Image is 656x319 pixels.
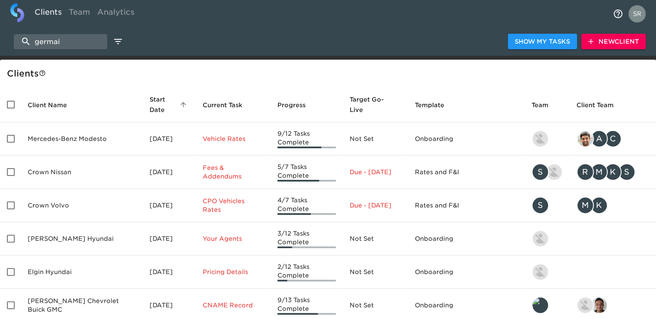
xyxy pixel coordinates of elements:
[21,222,143,255] td: [PERSON_NAME] Hyundai
[576,297,649,314] div: nikko.foster@roadster.com, sai@simplemnt.com
[408,222,525,255] td: Onboarding
[414,100,455,110] span: Template
[150,94,188,115] span: Start Date
[143,222,195,255] td: [DATE]
[532,100,560,110] span: Team
[508,34,577,50] button: Show My Tasks
[350,168,401,176] p: Due - [DATE]
[21,156,143,189] td: Crown Nissan
[604,130,621,147] div: C
[271,255,343,289] td: 2/12 Tasks Complete
[203,301,264,309] p: CNAME Record
[28,100,78,110] span: Client Name
[532,197,563,214] div: savannah@roadster.com
[408,122,525,156] td: Onboarding
[143,189,195,222] td: [DATE]
[604,163,621,181] div: K
[65,3,94,24] a: Team
[628,5,646,22] img: Profile
[271,122,343,156] td: 9/12 Tasks Complete
[143,156,195,189] td: [DATE]
[10,3,24,22] img: logo
[31,3,65,24] a: Clients
[21,189,143,222] td: Crown Volvo
[203,134,264,143] p: Vehicle Rates
[532,163,563,181] div: savannah@roadster.com, austin@roadster.com
[576,130,649,147] div: sandeep@simplemnt.com, angelique.nurse@roadster.com, clayton.mandel@roadster.com
[21,122,143,156] td: Mercedes-Benz Modesto
[143,255,195,289] td: [DATE]
[576,197,594,214] div: M
[590,163,608,181] div: M
[203,100,254,110] span: Current Task
[576,163,594,181] div: R
[111,34,125,49] button: edit
[546,164,562,180] img: austin@roadster.com
[277,100,317,110] span: Progress
[350,94,390,115] span: Calculated based on the start date and the duration of all Tasks contained in this Hub.
[343,122,408,156] td: Not Set
[408,255,525,289] td: Onboarding
[532,297,548,313] img: leland@roadster.com
[588,36,639,47] span: New Client
[143,122,195,156] td: [DATE]
[532,230,563,247] div: kevin.lo@roadster.com
[576,197,649,214] div: mcooley@crowncars.com, kwilson@crowncars.com
[203,234,264,243] p: Your Agents
[608,3,628,24] button: notifications
[271,156,343,189] td: 5/7 Tasks Complete
[350,201,401,210] p: Due - [DATE]
[203,100,242,110] span: This is the next Task in this Hub that should be completed
[577,297,593,313] img: nikko.foster@roadster.com
[39,70,46,77] svg: This is a list of all of your clients and clients shared with you
[576,100,625,110] span: Client Team
[576,163,649,181] div: rrobins@crowncars.com, mcooley@crowncars.com, kwilson@crowncars.com, sparent@crowncars.com
[21,255,143,289] td: Elgin Hyundai
[203,163,264,181] p: Fees & Addendums
[591,297,607,313] img: sai@simplemnt.com
[532,297,563,314] div: leland@roadster.com
[532,163,549,181] div: S
[94,3,138,24] a: Analytics
[515,36,570,47] span: Show My Tasks
[203,197,264,214] p: CPO Vehicles Rates
[618,163,635,181] div: S
[7,67,653,80] div: Client s
[271,222,343,255] td: 3/12 Tasks Complete
[343,255,408,289] td: Not Set
[203,268,264,276] p: Pricing Details
[590,197,608,214] div: K
[581,34,646,50] button: NewClient
[532,264,548,280] img: kevin.lo@roadster.com
[532,231,548,246] img: kevin.lo@roadster.com
[532,263,563,281] div: kevin.lo@roadster.com
[408,156,525,189] td: Rates and F&I
[532,197,549,214] div: S
[14,34,107,49] input: search
[532,130,563,147] div: kevin.lo@roadster.com
[271,189,343,222] td: 4/7 Tasks Complete
[577,131,593,147] img: sandeep@simplemnt.com
[408,189,525,222] td: Rates and F&I
[350,94,401,115] span: Target Go-Live
[532,131,548,147] img: kevin.lo@roadster.com
[590,130,608,147] div: A
[343,222,408,255] td: Not Set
